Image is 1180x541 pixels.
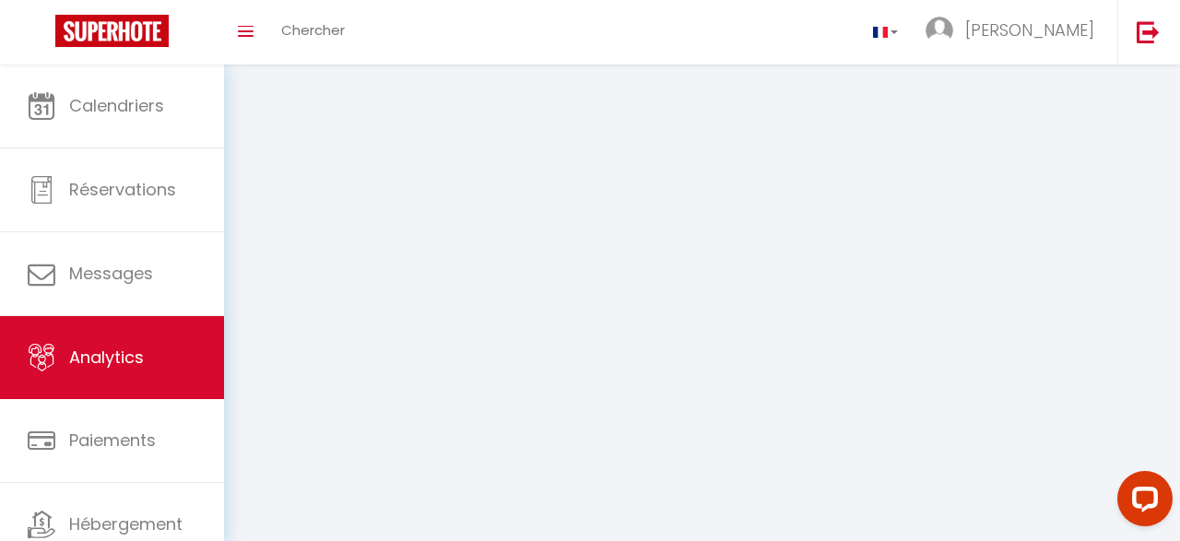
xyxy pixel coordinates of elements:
span: [PERSON_NAME] [965,18,1094,41]
img: ... [926,17,953,44]
span: Messages [69,262,153,285]
span: Hébergement [69,512,183,535]
span: Analytics [69,346,144,369]
span: Réservations [69,178,176,201]
iframe: LiveChat chat widget [1103,464,1180,541]
span: Chercher [281,20,345,40]
span: Paiements [69,429,156,452]
span: Calendriers [69,94,164,117]
img: logout [1137,20,1160,43]
img: Super Booking [55,15,169,47]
